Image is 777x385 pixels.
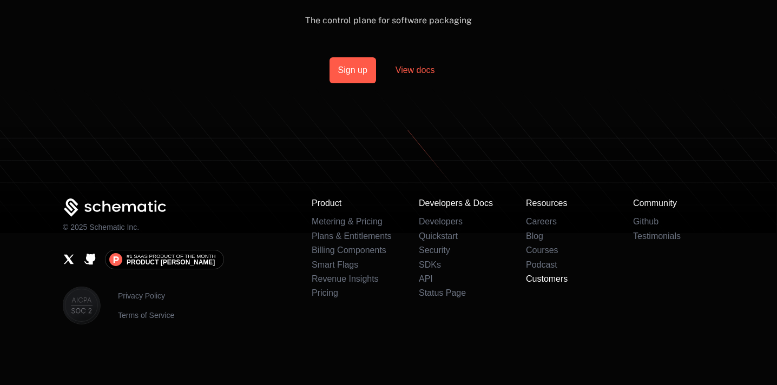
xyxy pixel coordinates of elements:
a: Metering & Pricing [312,217,383,226]
a: Status Page [419,288,466,297]
h3: Developers & Docs [419,198,500,208]
a: Terms of Service [118,310,174,321]
a: #1 SaaS Product of the MonthProduct [PERSON_NAME] [105,250,224,269]
a: Blog [526,231,543,241]
a: Developers [419,217,463,226]
a: Podcast [526,260,557,269]
a: Quickstart [419,231,458,241]
a: Sign up [330,57,376,83]
span: Product [PERSON_NAME] [127,259,215,265]
img: SOC II & Aicapa [63,287,101,324]
a: View docs [383,57,448,83]
h3: Resources [526,198,607,208]
a: SDKs [419,260,441,269]
h3: Product [312,198,393,208]
a: Billing Components [312,245,386,255]
span: #1 SaaS Product of the Month [127,254,215,259]
a: Github [633,217,659,226]
a: Careers [526,217,557,226]
p: © 2025 Schematic Inc. [63,222,139,233]
h3: Community [633,198,714,208]
a: Security [419,245,450,255]
a: Courses [526,245,558,255]
span: The control plane for software packaging [305,15,472,25]
a: X [63,253,75,265]
a: Testimonials [633,231,681,241]
a: Github [84,253,96,265]
a: Revenue Insights [312,274,379,283]
a: Smart Flags [312,260,358,269]
a: Privacy Policy [118,290,174,301]
a: Customers [526,274,568,283]
a: API [419,274,433,283]
a: Plans & Entitlements [312,231,392,241]
a: Pricing [312,288,338,297]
